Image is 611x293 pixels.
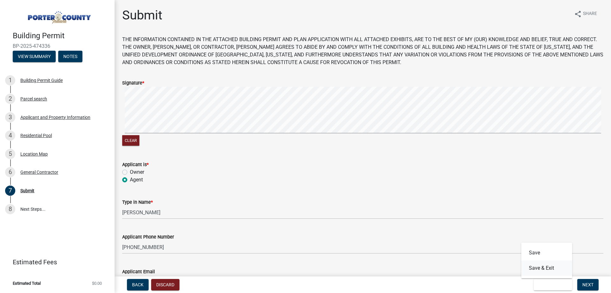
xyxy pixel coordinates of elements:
[582,282,593,287] span: Next
[577,279,599,290] button: Next
[13,54,56,59] wm-modal-confirm: Summary
[122,270,155,274] label: Applicant Email
[5,75,15,85] div: 1
[5,112,15,122] div: 3
[130,168,144,176] label: Owner
[5,94,15,104] div: 2
[5,149,15,159] div: 5
[5,130,15,141] div: 4
[151,279,179,290] button: Discard
[574,10,582,18] i: share
[521,243,572,278] div: Save & Exit
[132,282,144,287] span: Back
[534,279,572,290] button: Save & Exit
[122,81,144,85] label: Signature
[521,260,572,276] button: Save & Exit
[20,97,47,101] div: Parcel search
[20,115,90,120] div: Applicant and Property Information
[20,152,48,156] div: Location Map
[13,281,41,285] span: Estimated Total
[130,176,143,184] label: Agent
[122,135,139,146] button: Clear
[5,256,104,268] a: Estimated Fees
[5,204,15,214] div: 8
[122,36,603,66] p: THE INFORMATION CONTAINED IN THE ATTACHED BUILDING PERMIT AND PLAN APPLICATION WITH ALL ATTACHED ...
[122,235,174,239] label: Applicant Phone Number
[13,31,109,40] h4: Building Permit
[122,200,153,205] label: Type in Name
[127,279,149,290] button: Back
[13,43,102,49] span: BP-2025-474336
[58,51,82,62] button: Notes
[583,10,597,18] span: Share
[5,167,15,177] div: 6
[20,188,34,193] div: Submit
[122,163,149,167] label: Applicant is
[521,245,572,260] button: Save
[569,8,602,20] button: shareShare
[20,133,52,138] div: Residential Pool
[13,51,56,62] button: View Summary
[13,7,104,25] img: Porter County, Indiana
[539,282,563,287] span: Save & Exit
[20,170,58,174] div: General Contractor
[5,186,15,196] div: 7
[122,8,162,23] h1: Submit
[58,54,82,59] wm-modal-confirm: Notes
[20,78,63,83] div: Building Permit Guide
[92,281,102,285] span: $0.00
